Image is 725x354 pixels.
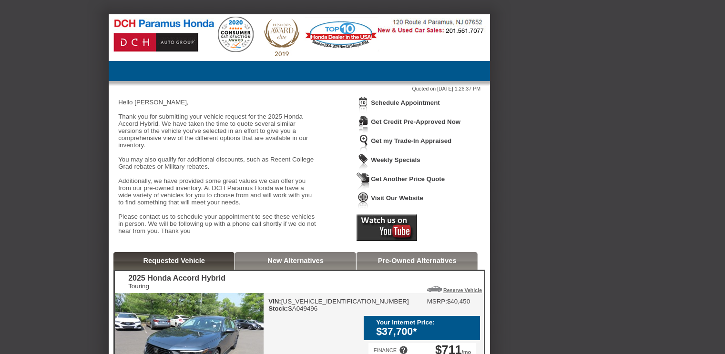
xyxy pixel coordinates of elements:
[268,298,281,305] b: VIN:
[371,137,451,144] a: Get my Trade-In Appraised
[374,347,397,353] div: FINANCE
[357,96,370,114] img: Icon_ScheduleAppointment.png
[427,286,442,292] img: Icon_ReserveVehicleCar.png
[371,175,445,182] a: Get Another Price Quote
[357,192,370,209] img: Icon_VisitWebsite.png
[268,298,409,312] div: [US_VEHICLE_IDENTIFICATION_NUMBER] SA049496
[143,257,205,264] a: Requested Vehicle
[357,153,370,171] img: Icon_WeeklySpecials.png
[357,115,370,133] img: Icon_CreditApproval.png
[267,257,324,264] a: New Alternatives
[371,118,460,125] a: Get Credit Pre-Approved Now
[118,91,318,242] div: Hello [PERSON_NAME], Thank you for submitting your vehicle request for the 2025 Honda Accord Hybr...
[443,287,482,293] a: Reserve Vehicle
[427,298,447,305] td: MSRP:
[268,305,288,312] b: Stock:
[371,156,420,163] a: Weekly Specials
[371,99,440,106] a: Schedule Appointment
[371,194,423,202] a: Visit Our Website
[376,326,475,338] div: $37,700*
[128,283,225,290] div: Touring
[378,257,457,264] a: Pre-Owned Alternatives
[357,134,370,152] img: Icon_TradeInAppraisal.png
[128,274,225,283] div: 2025 Honda Accord Hybrid
[357,172,370,190] img: Icon_GetQuote.png
[118,86,480,91] div: Quoted on [DATE] 1:26:37 PM
[376,319,475,326] div: Your Internet Price:
[357,214,417,241] img: Icon_Youtube2.png
[447,298,470,305] td: $40,450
